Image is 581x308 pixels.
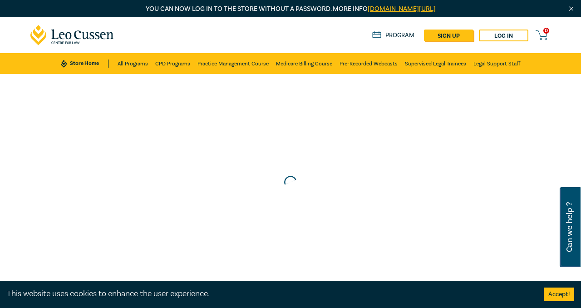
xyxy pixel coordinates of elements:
a: CPD Programs [155,53,190,74]
a: Legal Support Staff [473,53,520,74]
img: Close [567,5,575,13]
a: Supervised Legal Trainees [405,53,466,74]
a: All Programs [118,53,148,74]
a: sign up [424,30,473,41]
div: This website uses cookies to enhance the user experience. [7,288,530,300]
a: Medicare Billing Course [276,53,332,74]
a: Store Home [61,60,108,68]
a: [DOMAIN_NAME][URL] [368,5,436,13]
span: 0 [543,28,549,34]
button: Accept cookies [544,288,574,301]
a: Practice Management Course [197,53,269,74]
p: You can now log in to the store without a password. More info [30,4,551,14]
a: Pre-Recorded Webcasts [340,53,398,74]
a: Program [372,31,414,40]
a: Log in [479,30,528,41]
span: Can we help ? [565,193,574,262]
